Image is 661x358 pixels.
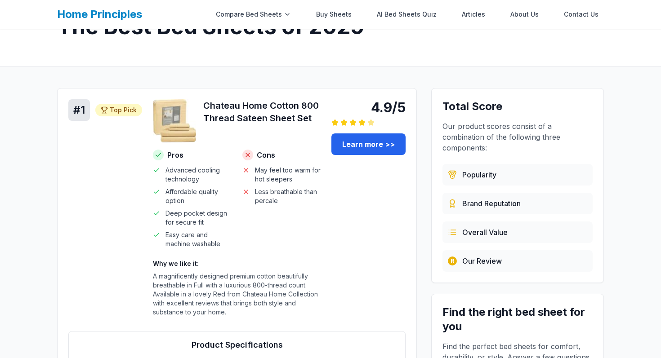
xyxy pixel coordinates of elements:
[462,169,496,180] span: Popularity
[331,99,406,115] div: 4.9/5
[210,5,296,23] div: Compare Bed Sheets
[442,164,593,186] div: Based on customer reviews, ratings, and sales data
[442,250,593,272] div: Our team's hands-on testing and evaluation process
[442,193,593,214] div: Evaluated from brand history, quality standards, and market presence
[371,5,442,23] a: AI Bed Sheets Quiz
[442,305,593,334] h3: Find the right bed sheet for you
[462,227,508,238] span: Overall Value
[462,198,521,209] span: Brand Reputation
[462,256,502,266] span: Our Review
[456,5,491,23] a: Articles
[255,187,321,205] span: Less breathable than percale
[311,5,357,23] a: Buy Sheets
[165,187,232,205] span: Affordable quality option
[76,339,398,351] h4: Product Specifications
[68,99,90,121] div: # 1
[451,257,454,265] span: R
[442,99,593,114] h3: Total Score
[255,166,321,184] span: May feel too warm for hot sleepers
[442,121,593,153] p: Our product scores consist of a combination of the following three components:
[331,133,406,155] a: Learn more >>
[558,5,604,23] a: Contact Us
[165,230,232,248] span: Easy care and machine washable
[165,166,232,184] span: Advanced cooling technology
[57,8,142,21] a: Home Principles
[153,259,321,268] h4: Why we like it:
[153,150,232,160] h4: Pros
[110,106,137,115] span: Top Pick
[505,5,544,23] a: About Us
[153,99,196,142] img: Chateau Home Cotton 800 Thread Sateen Sheet Set - Cotton product image
[203,99,321,124] h3: Chateau Home Cotton 800 Thread Sateen Sheet Set
[153,272,321,317] p: A magnificently designed premium cotton beautifully breathable in Full with a luxurious 800-threa...
[242,150,321,160] h4: Cons
[165,209,232,227] span: Deep pocket design for secure fit
[57,16,604,37] h1: The Best Bed Sheets of 2025
[442,221,593,243] div: Combines price, quality, durability, and customer satisfaction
